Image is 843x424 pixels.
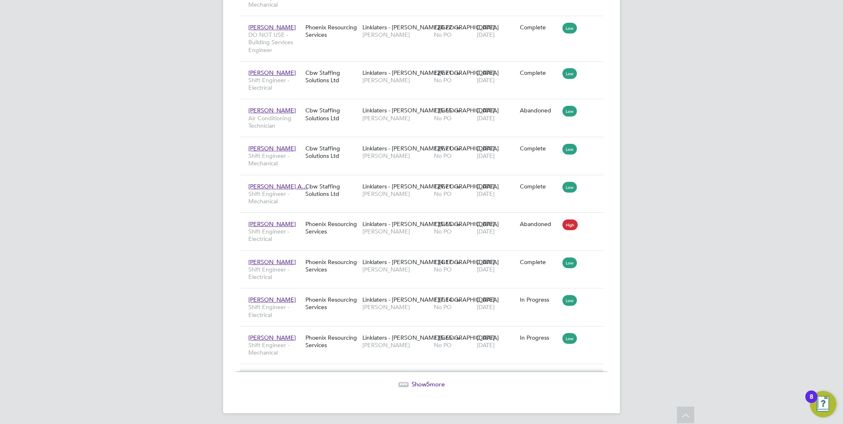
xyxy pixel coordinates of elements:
[562,295,577,306] span: Low
[477,31,495,38] span: [DATE]
[362,220,499,228] span: Linklaters - [PERSON_NAME][GEOGRAPHIC_DATA]
[562,23,577,33] span: Low
[362,334,499,341] span: Linklaters - [PERSON_NAME][GEOGRAPHIC_DATA]
[475,179,518,202] div: [DATE]
[520,183,559,190] div: Complete
[246,178,603,185] a: [PERSON_NAME] A…Shift Engineer - MechanicalCbw Staffing Solutions LtdLinklaters - [PERSON_NAME][G...
[475,254,518,277] div: [DATE]
[562,257,577,268] span: Low
[454,221,461,227] span: / hr
[454,107,461,114] span: / hr
[434,303,452,311] span: No PO
[246,102,603,109] a: [PERSON_NAME]Air Conditioning TechnicianCbw Staffing Solutions LtdLinklaters - [PERSON_NAME][GEOG...
[426,380,430,388] span: 5
[248,334,296,341] span: [PERSON_NAME]
[810,397,813,407] div: 8
[248,69,296,76] span: [PERSON_NAME]
[248,31,301,54] span: DO NOT USE - Building Services Engineer
[246,254,603,261] a: [PERSON_NAME]Shift Engineer - ElectricalPhoenix Resourcing ServicesLinklaters - [PERSON_NAME][GEO...
[362,190,430,198] span: [PERSON_NAME]
[454,297,461,303] span: / hr
[562,144,577,155] span: Low
[434,145,452,152] span: £29.71
[475,216,518,239] div: [DATE]
[477,114,495,122] span: [DATE]
[248,114,301,129] span: Air Conditioning Technician
[362,31,430,38] span: [PERSON_NAME]
[520,24,559,31] div: Complete
[248,220,296,228] span: [PERSON_NAME]
[434,258,452,266] span: £34.17
[303,65,360,88] div: Cbw Staffing Solutions Ltd
[362,228,430,235] span: [PERSON_NAME]
[362,24,499,31] span: Linklaters - [PERSON_NAME][GEOGRAPHIC_DATA]
[434,266,452,273] span: No PO
[248,24,296,31] span: [PERSON_NAME]
[248,258,296,266] span: [PERSON_NAME]
[362,114,430,122] span: [PERSON_NAME]
[246,291,603,298] a: [PERSON_NAME]Shift Engineer - ElectricalPhoenix Resourcing ServicesLinklaters - [PERSON_NAME][GEO...
[434,152,452,160] span: No PO
[362,145,499,152] span: Linklaters - [PERSON_NAME][GEOGRAPHIC_DATA]
[248,228,301,243] span: Shift Engineer - Electrical
[434,341,452,349] span: No PO
[362,296,499,303] span: Linklaters - [PERSON_NAME][GEOGRAPHIC_DATA]
[475,330,518,353] div: [DATE]
[362,69,499,76] span: Linklaters - [PERSON_NAME][GEOGRAPHIC_DATA]
[434,114,452,122] span: No PO
[434,228,452,235] span: No PO
[562,333,577,344] span: Low
[434,24,452,31] span: £28.22
[434,69,452,76] span: £29.71
[810,391,836,417] button: Open Resource Center, 8 new notifications
[520,145,559,152] div: Complete
[477,303,495,311] span: [DATE]
[434,107,452,114] span: £35.65
[362,107,499,114] span: Linklaters - [PERSON_NAME][GEOGRAPHIC_DATA]
[562,106,577,117] span: Low
[454,24,461,31] span: / hr
[475,19,518,43] div: [DATE]
[454,70,461,76] span: / hr
[434,190,452,198] span: No PO
[362,76,430,84] span: [PERSON_NAME]
[248,152,301,167] span: Shift Engineer - Mechanical
[303,141,360,164] div: Cbw Staffing Solutions Ltd
[454,259,461,265] span: / hr
[246,19,603,26] a: [PERSON_NAME]DO NOT USE - Building Services EngineerPhoenix Resourcing ServicesLinklaters - [PERS...
[434,76,452,84] span: No PO
[248,107,296,114] span: [PERSON_NAME]
[248,296,296,303] span: [PERSON_NAME]
[248,266,301,281] span: Shift Engineer - Electrical
[475,141,518,164] div: [DATE]
[362,303,430,311] span: [PERSON_NAME]
[475,102,518,126] div: [DATE]
[248,303,301,318] span: Shift Engineer - Electrical
[434,183,452,190] span: £29.71
[248,183,307,190] span: [PERSON_NAME] A…
[454,335,461,341] span: / hr
[362,258,499,266] span: Linklaters - [PERSON_NAME][GEOGRAPHIC_DATA]
[475,292,518,315] div: [DATE]
[477,266,495,273] span: [DATE]
[246,329,603,336] a: [PERSON_NAME]Shift Engineer - MechanicalPhoenix Resourcing ServicesLinklaters - [PERSON_NAME][GEO...
[477,152,495,160] span: [DATE]
[562,68,577,79] span: Low
[303,179,360,202] div: Cbw Staffing Solutions Ltd
[434,296,452,303] span: £37.14
[434,220,452,228] span: £35.65
[477,341,495,349] span: [DATE]
[362,266,430,273] span: [PERSON_NAME]
[520,107,559,114] div: Abandoned
[477,228,495,235] span: [DATE]
[362,152,430,160] span: [PERSON_NAME]
[477,190,495,198] span: [DATE]
[248,341,301,356] span: Shift Engineer - Mechanical
[520,220,559,228] div: Abandoned
[246,140,603,147] a: [PERSON_NAME]Shift Engineer - MechanicalCbw Staffing Solutions LtdLinklaters - [PERSON_NAME][GEOG...
[362,341,430,349] span: [PERSON_NAME]
[248,190,301,205] span: Shift Engineer - Mechanical
[248,76,301,91] span: Shift Engineer - Electrical
[248,145,296,152] span: [PERSON_NAME]
[520,258,559,266] div: Complete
